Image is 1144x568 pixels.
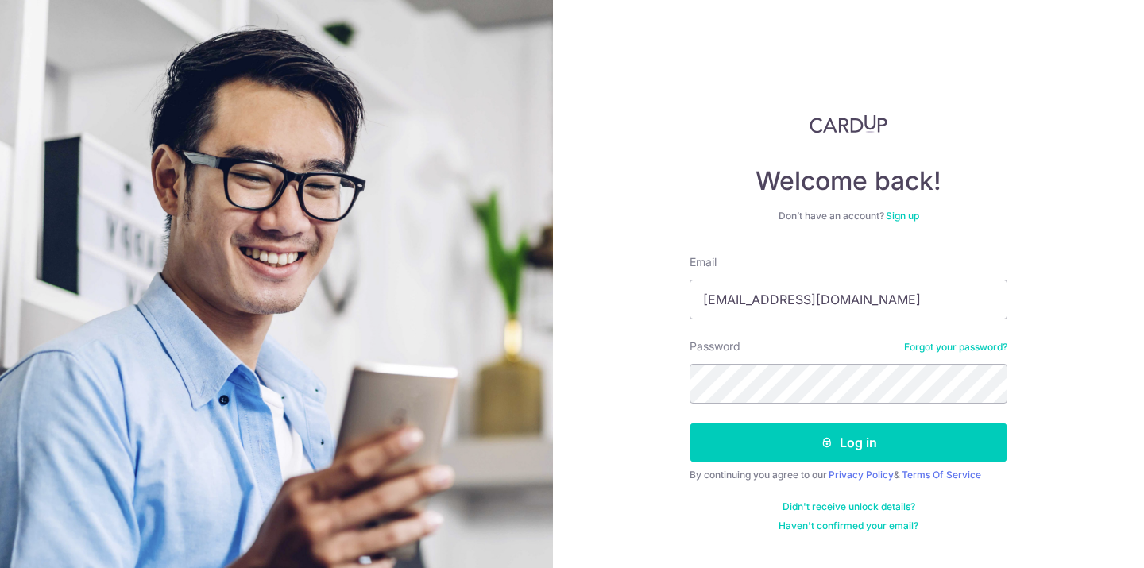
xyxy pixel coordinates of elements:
a: Sign up [886,210,919,222]
a: Privacy Policy [829,469,894,481]
div: By continuing you agree to our & [690,469,1007,481]
h4: Welcome back! [690,165,1007,197]
button: Log in [690,423,1007,462]
a: Terms Of Service [902,469,981,481]
label: Password [690,338,740,354]
input: Enter your Email [690,280,1007,319]
div: Don’t have an account? [690,210,1007,222]
img: CardUp Logo [810,114,887,133]
a: Forgot your password? [904,341,1007,354]
a: Didn't receive unlock details? [783,500,915,513]
a: Haven't confirmed your email? [779,520,918,532]
label: Email [690,254,717,270]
